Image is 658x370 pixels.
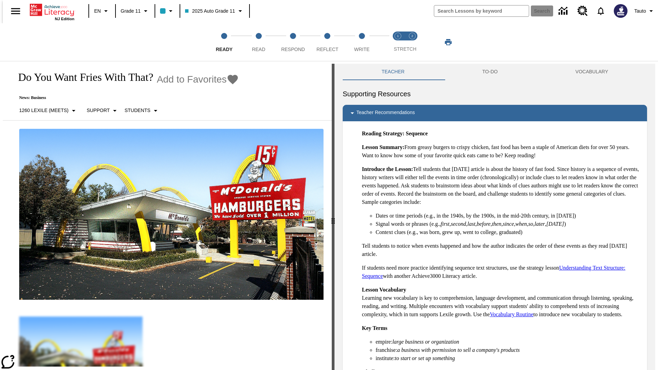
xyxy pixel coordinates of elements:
strong: Sequence [406,131,428,136]
span: Ready [216,47,233,52]
em: later [535,221,545,227]
button: VOCABULARY [537,64,647,80]
span: Read [252,47,265,52]
em: second [451,221,466,227]
button: Select a new avatar [610,2,632,20]
button: Select Student [122,104,162,117]
span: Add to Favorites [157,74,227,85]
strong: Lesson Summary: [362,144,404,150]
button: Print [437,36,459,48]
div: Instructional Panel Tabs [343,64,647,80]
strong: Key Terms [362,325,387,331]
button: Grade: Grade 11, Select a grade [118,5,153,17]
span: STRETCH [394,46,416,52]
em: when [515,221,527,227]
em: [DATE] [546,221,564,227]
button: Scaffolds, Support [84,104,122,117]
li: franchise: [376,346,642,354]
a: Vocabulary Routine [490,311,533,317]
button: Open side menu [5,1,26,21]
p: From greasy burgers to crispy chicken, fast food has been a staple of American diets for over 50 ... [362,143,642,160]
em: first [441,221,450,227]
span: Write [354,47,369,52]
span: Reflect [317,47,339,52]
p: News: Business [11,95,239,100]
a: Notifications [592,2,610,20]
span: Tauto [634,8,646,15]
p: Teacher Recommendations [356,109,415,117]
em: last [467,221,475,227]
p: If students need more practice identifying sequence text structures, use the strategy lesson with... [362,264,642,280]
span: 2025 Auto Grade 11 [185,8,235,15]
p: 1260 Lexile (Meets) [19,107,69,114]
button: Read step 2 of 5 [239,23,278,61]
div: Home [30,2,74,21]
em: so [528,221,533,227]
input: search field [434,5,529,16]
button: Class: 2025 Auto Grade 11, Select your class [182,5,247,17]
div: reading [3,64,332,367]
strong: Lesson Vocabulary [362,287,406,293]
div: Teacher Recommendations [343,105,647,121]
text: 2 [411,34,413,38]
em: a business with permission to sell a company's products [397,347,520,353]
button: Reflect step 4 of 5 [307,23,347,61]
h1: Do You Want Fries With That? [11,71,153,84]
li: Dates or time periods (e.g., in the 1940s, by the 1900s, in the mid-20th century, in [DATE]) [376,212,642,220]
p: Tell students that [DATE] article is about the history of fast food. Since history is a sequence ... [362,165,642,206]
button: Add to Favorites - Do You Want Fries With That? [157,73,239,85]
button: Select Lexile, 1260 Lexile (Meets) [16,104,81,117]
em: then [492,221,501,227]
em: since [503,221,514,227]
em: before [477,221,490,227]
li: empire: [376,338,642,346]
button: TO-DO [443,64,537,80]
button: Teacher [343,64,443,80]
span: Grade 11 [121,8,141,15]
strong: Introduce the Lesson: [362,166,413,172]
button: Write step 5 of 5 [342,23,382,61]
p: Support [87,107,110,114]
button: Class color is light blue. Change class color [157,5,178,17]
strong: Reading Strategy: [362,131,404,136]
button: Respond step 3 of 5 [273,23,313,61]
img: Avatar [614,4,627,18]
button: Language: EN, Select a language [91,5,113,17]
button: Stretch Read step 1 of 2 [388,23,408,61]
p: Students [124,107,150,114]
div: activity [334,64,655,370]
p: Learning new vocabulary is key to comprehension, language development, and communication through ... [362,286,642,319]
em: large business or organization [392,339,459,345]
button: Stretch Respond step 2 of 2 [402,23,422,61]
button: Profile/Settings [632,5,658,17]
span: NJ Edition [55,17,74,21]
a: Understanding Text Structure: Sequence [362,265,625,279]
li: institute: [376,354,642,362]
h6: Supporting Resources [343,88,647,99]
div: Press Enter or Spacebar and then press right and left arrow keys to move the slider [332,64,334,370]
li: Signal words or phrases (e.g., , , , , , , , , , ) [376,220,642,228]
text: 1 [397,34,399,38]
a: Resource Center, Will open in new tab [573,2,592,20]
li: Context clues (e.g., was born, grew up, went to college, graduated) [376,228,642,236]
p: Tell students to notice when events happened and how the author indicates the order of these even... [362,242,642,258]
a: Data Center [555,2,573,21]
button: Ready step 1 of 5 [204,23,244,61]
img: One of the first McDonald's stores, with the iconic red sign and golden arches. [19,129,324,300]
span: Respond [281,47,305,52]
span: EN [94,8,101,15]
em: to start or set up something [395,355,455,361]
